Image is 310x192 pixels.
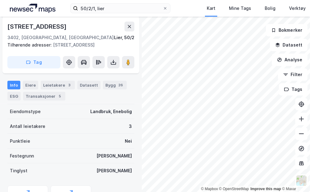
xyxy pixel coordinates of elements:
button: Tags [279,83,308,96]
div: [STREET_ADDRESS] [7,22,68,31]
input: Søk på adresse, matrikkel, gårdeiere, leietakere eller personer [78,4,163,13]
a: Mapbox [201,187,218,191]
div: Kart [207,5,215,12]
div: 3 [66,82,72,88]
div: Tinglyst [10,167,27,174]
div: Bygg [103,81,127,89]
div: Punktleie [10,137,30,145]
div: [PERSON_NAME] [96,152,132,160]
div: 3 [129,123,132,130]
button: Filter [278,68,308,81]
div: Mine Tags [229,5,251,12]
button: Bokmerker [266,24,308,36]
div: Bolig [265,5,275,12]
a: OpenStreetMap [219,187,249,191]
div: Nei [125,137,132,145]
div: 5 [57,93,63,99]
img: logo.a4113a55bc3d86da70a041830d287a7e.svg [10,4,55,13]
div: Verktøy [289,5,306,12]
div: Antall leietakere [10,123,45,130]
button: Analyse [272,54,308,66]
div: [PERSON_NAME] [96,167,132,174]
div: Datasett [77,81,100,89]
span: Tilhørende adresser: [7,42,53,47]
iframe: Chat Widget [279,162,310,192]
div: Leietakere [41,81,75,89]
div: Lier, 50/2 [114,34,134,41]
div: Eiere [23,81,38,89]
a: Improve this map [251,187,281,191]
div: 26 [117,82,124,88]
div: Landbruk, Enebolig [90,108,132,115]
div: [STREET_ADDRESS] [7,41,129,49]
div: Transaksjoner [23,92,65,100]
button: Tag [7,56,60,68]
div: Eiendomstype [10,108,41,115]
div: ESG [7,92,21,100]
div: Kontrollprogram for chat [279,162,310,192]
div: 3402, [GEOGRAPHIC_DATA], [GEOGRAPHIC_DATA] [7,34,114,41]
button: Datasett [270,39,308,51]
div: Info [7,81,20,89]
div: Festegrunn [10,152,34,160]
